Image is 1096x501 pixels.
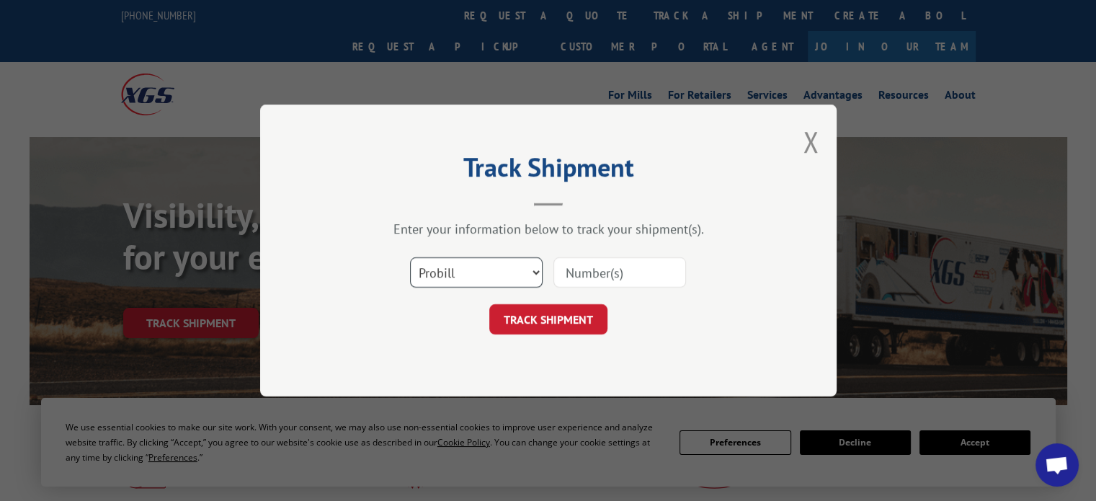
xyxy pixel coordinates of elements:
[332,157,765,185] h2: Track Shipment
[553,257,686,288] input: Number(s)
[332,221,765,237] div: Enter your information below to track your shipment(s).
[1035,443,1079,487] div: Open chat
[803,123,819,161] button: Close modal
[489,304,607,334] button: TRACK SHIPMENT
